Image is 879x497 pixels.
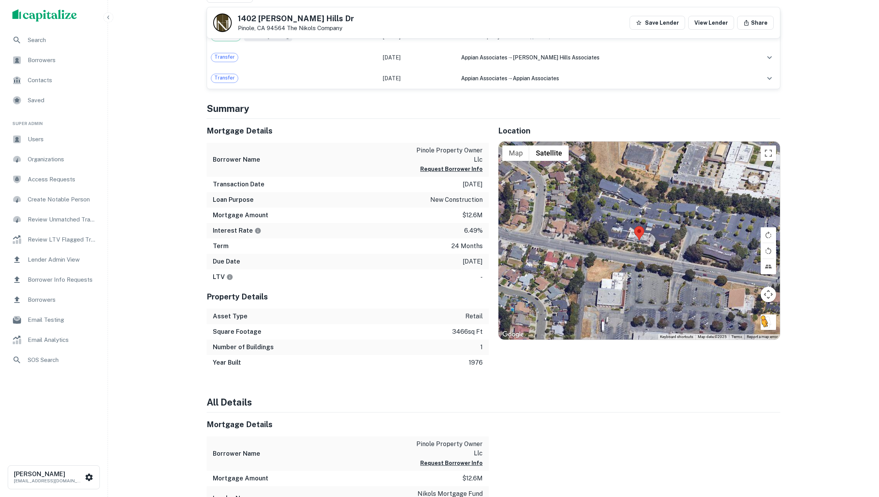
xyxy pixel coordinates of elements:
img: Google [500,330,526,340]
p: [EMAIL_ADDRESS][DOMAIN_NAME] [14,477,83,484]
h4: Summary [207,101,780,115]
h5: Mortgage Details [207,125,489,137]
h6: Borrower Name [213,449,260,458]
a: Lender Admin View [6,250,101,269]
div: → [461,74,736,83]
p: 24 months [451,242,483,251]
button: expand row [763,72,776,85]
a: Organizations [6,150,101,169]
span: Users [28,135,97,144]
a: Review Unmatched Transactions [6,210,101,229]
svg: LTVs displayed on the website are for informational purposes only and may be reported incorrectly... [226,274,233,281]
p: 1976 [469,358,483,367]
a: View Lender [688,16,734,30]
span: Saved [28,96,97,105]
td: [DATE] [379,47,457,68]
a: Search [6,31,101,49]
div: Email Analytics [6,331,101,349]
h6: Borrower Name [213,155,260,164]
button: Request Borrower Info [420,458,483,468]
p: - [480,272,483,282]
p: pinole property owner llc [413,440,483,458]
a: Review LTV Flagged Transactions [6,230,101,249]
span: Create Notable Person [28,195,97,204]
a: Email Testing [6,311,101,329]
p: [DATE] [463,257,483,266]
h6: Term [213,242,229,251]
button: Show satellite imagery [529,145,569,161]
h5: 1402 [PERSON_NAME] Hills Dr [238,15,354,22]
div: → [461,53,736,62]
span: Contacts [28,76,97,85]
span: Lender Admin View [28,255,97,264]
p: $12.6m [462,211,483,220]
svg: The interest rates displayed on the website are for informational purposes only and may be report... [254,227,261,234]
span: SOS Search [28,355,97,365]
h6: Number of Buildings [213,343,274,352]
span: [PERSON_NAME] hills associates [513,54,599,61]
a: Borrowers [6,291,101,309]
span: Map data ©2025 [698,335,727,339]
span: Borrowers [28,295,97,304]
span: Borrowers [28,56,97,65]
span: ($ 12.6M ) [530,34,551,40]
p: 1 [480,343,483,352]
h6: Loan Purpose [213,195,254,205]
span: Organizations [28,155,97,164]
a: The Nikols Company [287,25,342,31]
button: Toggle fullscreen view [761,145,776,161]
h6: Asset Type [213,312,248,321]
a: Contacts [6,71,101,90]
button: Keyboard shortcuts [660,334,693,340]
span: Review Unmatched Transactions [28,215,97,224]
h6: [PERSON_NAME] [14,471,83,477]
a: SOS Search [6,351,101,369]
button: Rotate map counterclockwise [761,243,776,259]
h6: Transaction Date [213,180,264,189]
span: appian associates [461,75,507,81]
h5: Mortgage Details [207,419,489,430]
button: Show street map [502,145,529,161]
a: Open this area in Google Maps (opens a new window) [500,330,526,340]
p: 6.49% [464,226,483,235]
a: Saved [6,91,101,110]
a: Users [6,130,101,149]
h6: Interest Rate [213,226,261,235]
span: Review LTV Flagged Transactions [28,235,97,244]
button: [PERSON_NAME][EMAIL_ADDRESS][DOMAIN_NAME] [8,465,100,489]
button: Share [737,16,774,30]
h6: Mortgage Amount [213,474,268,483]
a: Borrowers [6,51,101,69]
p: pinole property owner llc [413,146,483,164]
span: appian associates [461,54,507,61]
span: Transfer [211,74,238,82]
a: Create Notable Person [6,190,101,209]
h6: Square Footage [213,327,261,336]
span: Access Requests [28,175,97,184]
p: Pinole, CA 94564 [238,25,354,32]
button: Tilt map [761,259,776,274]
button: Drag Pegman onto the map to open Street View [761,314,776,330]
div: Access Requests [6,170,101,189]
img: capitalize-logo.png [12,9,77,22]
a: Terms (opens in new tab) [731,335,742,339]
a: Borrower Info Requests [6,270,101,289]
iframe: Chat Widget [840,435,879,472]
p: 3466 sq ft [452,327,483,336]
span: Borrower Info Requests [28,275,97,284]
li: Super Admin [6,111,101,130]
span: Search [28,35,97,45]
button: Save Lender [630,16,685,30]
